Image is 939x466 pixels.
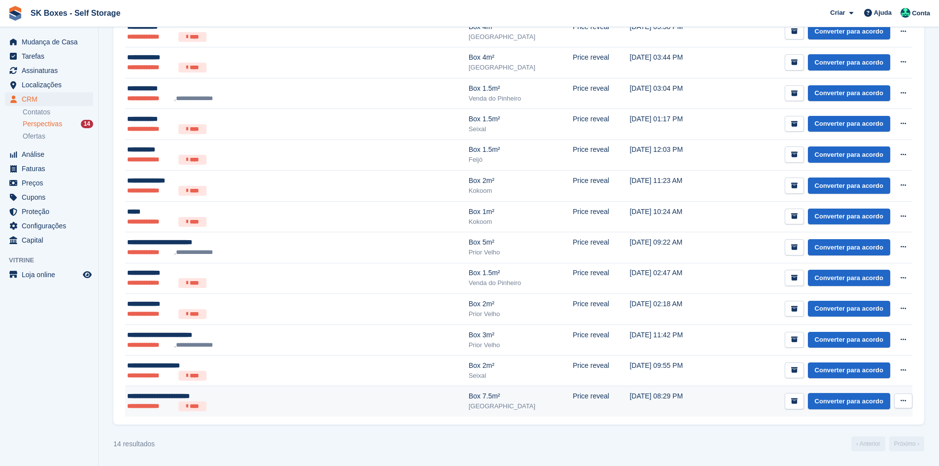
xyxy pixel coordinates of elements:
td: [DATE] 03:44 PM [629,47,712,78]
a: Converter para acordo [808,85,890,102]
a: Contatos [23,108,93,117]
a: menu [5,162,93,176]
div: [GEOGRAPHIC_DATA] [469,401,573,411]
span: Loja online [22,268,81,282]
span: Capital [22,233,81,247]
span: Criar [830,8,845,18]
td: Price reveal [573,47,629,78]
nav: Page [849,436,926,451]
a: Converter para acordo [808,54,890,71]
span: Ajuda [874,8,892,18]
span: Mudança de Casa [22,35,81,49]
div: Box 5m² [469,237,573,248]
span: Cupons [22,190,81,204]
span: Ofertas [23,132,45,141]
td: [DATE] 09:22 AM [629,232,712,263]
a: Converter para acordo [808,24,890,40]
a: menu [5,78,93,92]
span: Localizações [22,78,81,92]
div: Box 1m² [469,207,573,217]
span: Configurações [22,219,81,233]
a: Converter para acordo [808,116,890,132]
td: [DATE] 11:23 AM [629,171,712,202]
td: [DATE] 02:18 AM [629,294,712,325]
td: Price reveal [573,232,629,263]
div: Kokoom [469,217,573,227]
td: Price reveal [573,171,629,202]
span: Análise [22,147,81,161]
span: CRM [22,92,81,106]
div: Box 3m² [469,330,573,340]
a: Converter para acordo [808,393,890,409]
a: Converter para acordo [808,146,890,163]
a: SK Boxes - Self Storage [27,5,124,21]
div: Venda do Pinheiro [469,278,573,288]
td: [DATE] 09:55 PM [629,355,712,386]
td: [DATE] 08:29 PM [629,386,712,417]
span: Preços [22,176,81,190]
td: [DATE] 05:58 PM [629,16,712,47]
a: menu [5,147,93,161]
div: 14 resultados [113,439,155,449]
a: menu [5,35,93,49]
div: Kokoom [469,186,573,196]
a: menu [5,64,93,77]
div: Seixal [469,124,573,134]
td: [DATE] 10:24 AM [629,201,712,232]
a: Converter para acordo [808,301,890,317]
a: menu [5,233,93,247]
div: Box 2m² [469,360,573,371]
span: Proteção [22,205,81,218]
span: Assinaturas [22,64,81,77]
a: Próximo [889,436,924,451]
td: Price reveal [573,324,629,355]
td: Price reveal [573,201,629,232]
td: [DATE] 11:42 PM [629,324,712,355]
a: menu [5,268,93,282]
div: Prior Velho [469,309,573,319]
a: Converter para acordo [808,332,890,348]
div: Box 1.5m² [469,114,573,124]
div: Prior Velho [469,248,573,257]
td: Price reveal [573,78,629,108]
div: Box 1.5m² [469,268,573,278]
a: menu [5,219,93,233]
div: Prior Velho [469,340,573,350]
a: menu [5,190,93,204]
span: Tarefas [22,49,81,63]
td: Price reveal [573,294,629,325]
td: Price reveal [573,140,629,171]
a: Loja de pré-visualização [81,269,93,281]
div: Box 7.5m² [469,391,573,401]
div: Box 4m² [469,22,573,32]
td: Price reveal [573,386,629,417]
td: [DATE] 03:04 PM [629,78,712,108]
td: [DATE] 12:03 PM [629,140,712,171]
a: Converter para acordo [808,362,890,379]
a: Converter para acordo [808,209,890,225]
a: Anterior [851,436,885,451]
span: Conta [912,8,930,18]
span: Vitrine [9,255,98,265]
a: menu [5,205,93,218]
a: menu [5,176,93,190]
div: Box 4m² [469,52,573,63]
div: Feijó [469,155,573,165]
a: menu [5,92,93,106]
td: Price reveal [573,16,629,47]
img: stora-icon-8386f47178a22dfd0bd8f6a31ec36ba5ce8667c1dd55bd0f319d3a0aa187defe.svg [8,6,23,21]
div: [GEOGRAPHIC_DATA] [469,32,573,42]
div: Box 2m² [469,176,573,186]
span: Perspectivas [23,119,62,129]
a: Converter para acordo [808,239,890,255]
div: Seixal [469,371,573,381]
a: Perspectivas 14 [23,119,93,129]
td: [DATE] 01:17 PM [629,109,712,140]
img: SK Boxes - Comercial [901,8,910,18]
a: Ofertas [23,131,93,142]
span: Faturas [22,162,81,176]
a: Converter para acordo [808,178,890,194]
td: Price reveal [573,109,629,140]
div: Box 1.5m² [469,83,573,94]
td: Price reveal [573,355,629,386]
